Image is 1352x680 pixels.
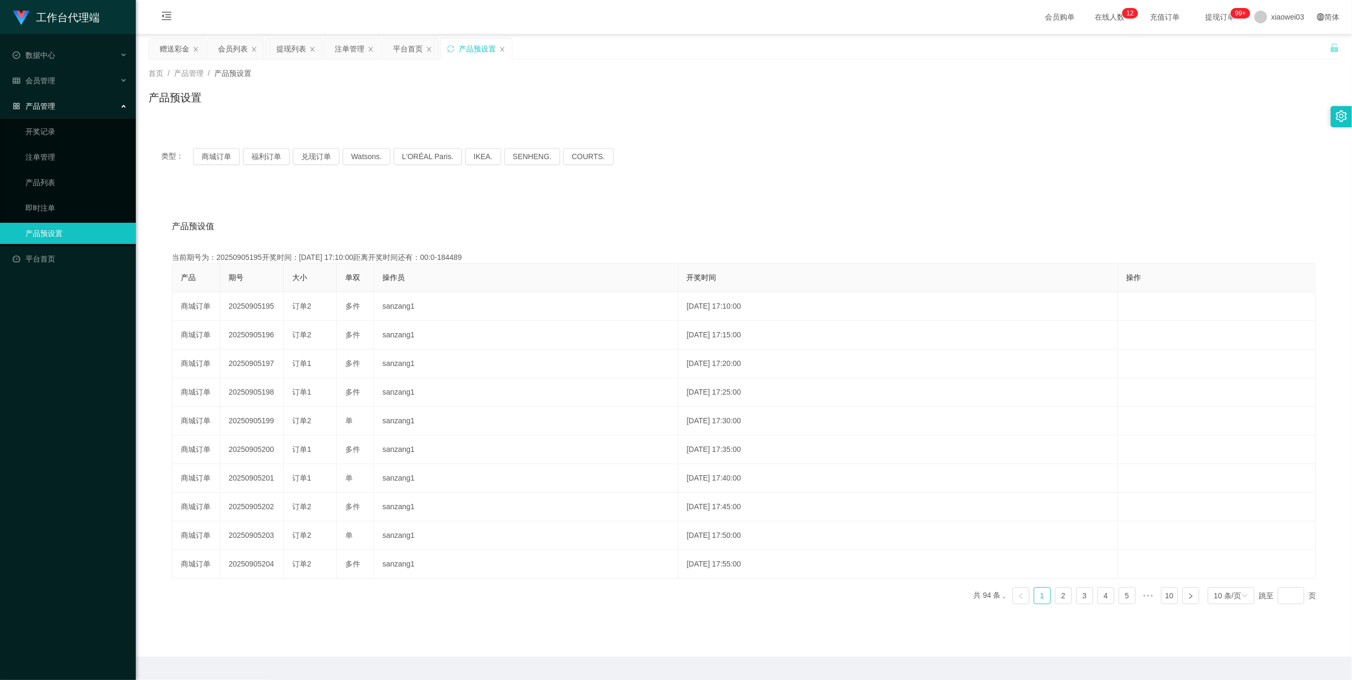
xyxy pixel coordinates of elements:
p: 2 [1130,8,1134,19]
h1: 工作台代理端 [36,1,100,34]
i: 图标: check-circle-o [13,51,20,59]
button: SENHENG. [504,148,560,165]
i: 图标: close [426,46,432,53]
span: 期号 [229,273,243,282]
td: sanzang1 [374,550,678,579]
i: 图标: unlock [1330,43,1339,53]
span: 订单2 [292,416,311,425]
span: 产品管理 [174,69,204,77]
td: 20250905202 [220,493,284,521]
td: 商城订单 [172,550,220,579]
li: 上一页 [1013,587,1030,604]
a: 开奖记录 [25,121,127,142]
span: 订单2 [292,302,311,310]
li: 5 [1119,587,1136,604]
span: 产品 [181,273,196,282]
span: 在线人数 [1090,13,1130,21]
td: 商城订单 [172,464,220,493]
a: 5 [1119,588,1135,604]
td: 商城订单 [172,292,220,321]
span: ••• [1140,587,1157,604]
i: 图标: setting [1336,110,1347,122]
i: 图标: close [193,46,199,53]
span: 提现订单 [1200,13,1241,21]
div: 会员列表 [218,39,248,59]
span: 多件 [345,359,360,368]
span: 订单1 [292,359,311,368]
li: 10 [1161,587,1178,604]
div: 平台首页 [393,39,423,59]
td: 20250905203 [220,521,284,550]
span: 单 [345,531,353,539]
td: sanzang1 [374,521,678,550]
li: 4 [1097,587,1114,604]
td: [DATE] 17:10:00 [678,292,1118,321]
a: 10 [1162,588,1177,604]
span: 单双 [345,273,360,282]
span: 数据中心 [13,51,55,59]
td: sanzang1 [374,407,678,435]
a: 即时注单 [25,197,127,219]
td: 20250905201 [220,464,284,493]
i: 图标: close [368,46,374,53]
div: 当前期号为：20250905195开奖时间：[DATE] 17:10:00距离开奖时间还有：00:0-184489 [172,252,1316,263]
td: [DATE] 17:35:00 [678,435,1118,464]
td: 20250905195 [220,292,284,321]
td: sanzang1 [374,493,678,521]
a: 注单管理 [25,146,127,168]
div: 跳至 页 [1259,587,1316,604]
li: 向后 5 页 [1140,587,1157,604]
td: sanzang1 [374,435,678,464]
td: [DATE] 17:55:00 [678,550,1118,579]
button: COURTS. [563,148,614,165]
div: 产品预设置 [459,39,496,59]
li: 1 [1034,587,1051,604]
li: 2 [1055,587,1072,604]
span: 订单2 [292,560,311,568]
td: sanzang1 [374,321,678,350]
td: 20250905200 [220,435,284,464]
span: / [168,69,170,77]
span: 订单2 [292,330,311,339]
td: [DATE] 17:30:00 [678,407,1118,435]
sup: 12 [1122,8,1138,19]
span: 订单1 [292,474,311,482]
li: 下一页 [1182,587,1199,604]
td: sanzang1 [374,350,678,378]
i: 图标: close [499,46,505,53]
div: 提现列表 [276,39,306,59]
span: 多件 [345,502,360,511]
span: 大小 [292,273,307,282]
td: 20250905198 [220,378,284,407]
a: 2 [1056,588,1071,604]
span: 产品预设置 [214,69,251,77]
td: 商城订单 [172,521,220,550]
span: 多件 [345,560,360,568]
td: [DATE] 17:45:00 [678,493,1118,521]
td: 商城订单 [172,378,220,407]
i: 图标: down [1242,592,1248,600]
td: 20250905197 [220,350,284,378]
i: 图标: right [1188,593,1194,599]
span: 产品管理 [13,102,55,110]
td: [DATE] 17:20:00 [678,350,1118,378]
a: 3 [1077,588,1093,604]
td: [DATE] 17:40:00 [678,464,1118,493]
button: Watsons. [343,148,390,165]
td: 商城订单 [172,350,220,378]
td: 商城订单 [172,321,220,350]
sup: 1081 [1231,8,1250,19]
a: 产品预设置 [25,223,127,244]
button: IKEA. [465,148,501,165]
a: 产品列表 [25,172,127,193]
span: 类型： [161,148,193,165]
button: 商城订单 [193,148,240,165]
span: 充值订单 [1145,13,1185,21]
span: 订单1 [292,445,311,454]
td: [DATE] 17:50:00 [678,521,1118,550]
td: 20250905204 [220,550,284,579]
span: 多件 [345,445,360,454]
td: 商城订单 [172,493,220,521]
span: 操作 [1127,273,1141,282]
i: 图标: close [251,46,257,53]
